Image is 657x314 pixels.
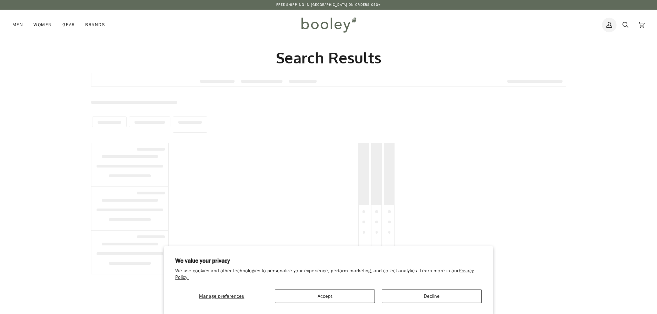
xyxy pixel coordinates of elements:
span: Gear [62,21,75,28]
button: Manage preferences [175,290,268,303]
span: Brands [85,21,105,28]
img: Booley [298,15,359,35]
span: Manage preferences [199,293,244,300]
button: Decline [382,290,482,303]
a: Gear [57,10,80,40]
span: Men [12,21,23,28]
a: Women [28,10,57,40]
a: Men [12,10,28,40]
button: Accept [275,290,375,303]
span: Women [33,21,52,28]
h2: We value your privacy [175,257,482,265]
a: Privacy Policy. [175,267,474,281]
p: We use cookies and other technologies to personalize your experience, perform marketing, and coll... [175,268,482,281]
h2: Search Results [91,48,566,67]
p: Free Shipping in [GEOGRAPHIC_DATA] on Orders €50+ [276,2,381,8]
a: Brands [80,10,110,40]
